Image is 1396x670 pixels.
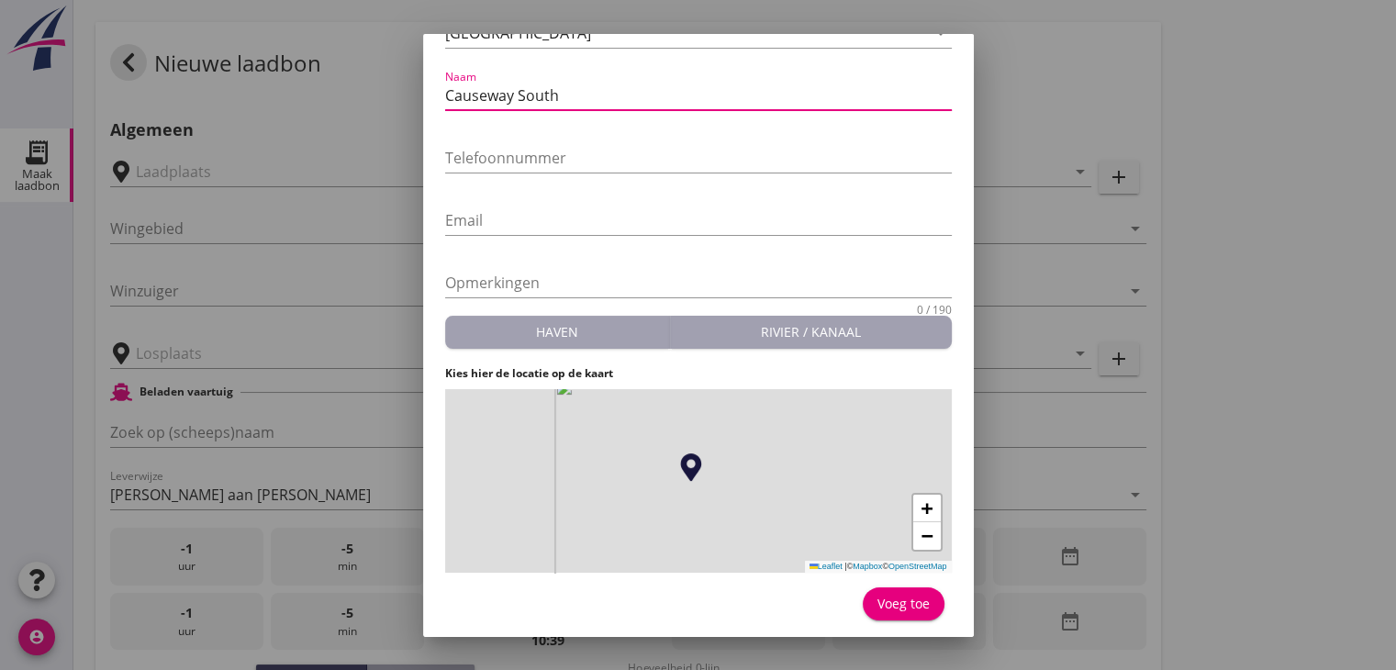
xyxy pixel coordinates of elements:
[913,522,941,550] a: Zoom out
[445,365,952,382] h4: Kies hier de locatie op de kaart
[677,322,944,341] div: Rivier / kanaal
[445,268,952,297] input: Opmerkingen
[676,453,704,481] img: Marker
[921,524,933,547] span: −
[445,25,591,41] div: [GEOGRAPHIC_DATA]
[888,562,947,571] a: OpenStreetMap
[670,316,952,349] button: Rivier / kanaal
[452,322,662,341] div: Haven
[863,587,944,620] button: Voeg toe
[877,594,930,613] div: Voeg toe
[445,143,952,173] input: Telefoonnummer
[445,206,952,235] input: Email
[917,305,952,316] div: 0 / 190
[445,81,952,110] input: Naam
[853,562,882,571] a: Mapbox
[913,495,941,522] a: Zoom in
[805,561,952,573] div: © ©
[810,562,843,571] a: Leaflet
[445,316,670,349] button: Haven
[921,497,933,519] span: +
[844,562,846,571] span: |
